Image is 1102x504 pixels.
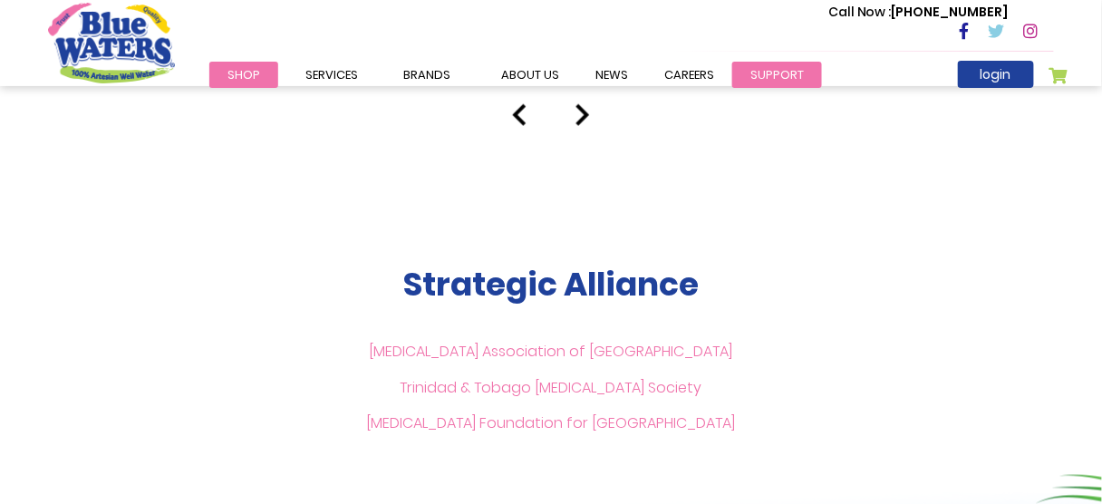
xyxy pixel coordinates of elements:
span: Shop [227,66,260,83]
a: News [577,62,646,88]
span: Services [305,66,358,83]
a: Trinidad & Tobago [MEDICAL_DATA] Society [401,377,702,398]
span: Call Now : [828,3,892,21]
a: [MEDICAL_DATA] Foundation for [GEOGRAPHIC_DATA] [367,413,736,434]
a: [MEDICAL_DATA] Association of [GEOGRAPHIC_DATA] [370,341,733,362]
a: careers [646,62,732,88]
a: login [958,61,1034,88]
a: store logo [48,3,175,82]
span: Brands [403,66,450,83]
p: [PHONE_NUMBER] [828,3,1009,22]
a: about us [483,62,577,88]
a: support [732,62,822,88]
h2: Strategic Alliance [48,265,1054,304]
